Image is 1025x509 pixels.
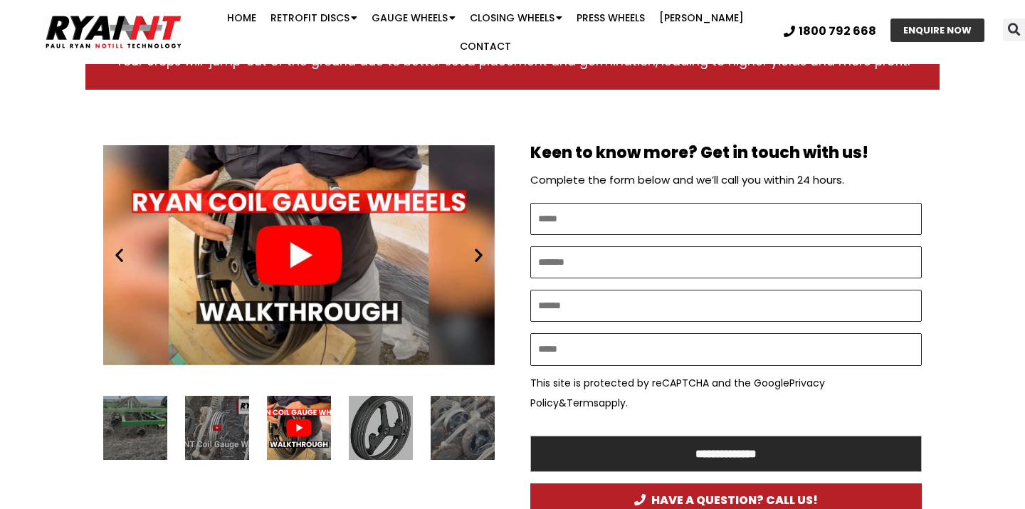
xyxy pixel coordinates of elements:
span: HAVE A QUESTION? CALL US! [634,494,818,506]
a: Privacy Policy [530,376,825,410]
div: 2 / 14 [103,132,495,378]
a: Home [220,4,263,32]
div: 14 / 14 [103,396,167,460]
p: Complete the form below and we’ll call you within 24 hours. [530,170,922,190]
nav: Menu [199,4,773,61]
div: Slides [103,132,495,378]
a: Closing Wheels [463,4,569,32]
span: ENQUIRE NOW [903,26,972,35]
a: ENQUIRE NOW [890,19,984,42]
div: Slides Slides [103,396,495,460]
div: 2 / 14 [267,396,331,460]
a: Contact [453,32,518,61]
div: Next slide [470,246,488,264]
a: Press Wheels [569,4,652,32]
a: Retrofit Discs [263,4,364,32]
a: Terms [567,396,599,410]
div: 1 / 14 [185,396,249,460]
a: Gauge Wheels [364,4,463,32]
a: Coil Gauge Wheel Walkthrough [103,132,495,378]
div: 4 / 14 [431,396,495,460]
img: Ryan NT logo [43,10,185,54]
div: Coil Gauge Wheel Walkthrough [267,396,331,460]
span: 1800 792 668 [799,26,876,37]
div: Previous slide [110,246,128,264]
p: This site is protected by reCAPTCHA and the Google & apply. [530,373,922,413]
a: [PERSON_NAME] [652,4,751,32]
h2: Keen to know more? Get in touch with us! [530,143,922,164]
div: 3 / 14 [349,396,413,460]
a: 1800 792 668 [784,26,876,37]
